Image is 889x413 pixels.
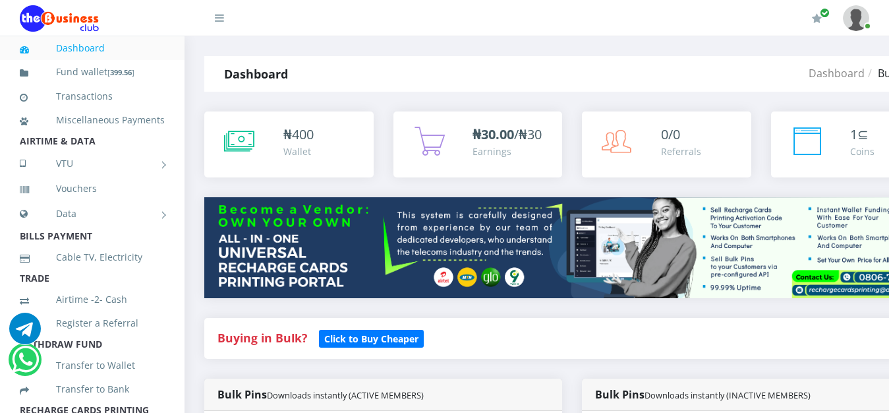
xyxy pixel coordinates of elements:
[473,125,542,143] span: /₦30
[20,147,165,180] a: VTU
[9,323,41,344] a: Chat for support
[20,350,165,381] a: Transfer to Wallet
[20,81,165,111] a: Transactions
[217,330,307,346] strong: Buying in Bulk?
[319,330,424,346] a: Click to Buy Cheaper
[850,125,857,143] span: 1
[283,144,314,158] div: Wallet
[267,389,424,401] small: Downloads instantly (ACTIVE MEMBERS)
[20,105,165,135] a: Miscellaneous Payments
[204,111,374,177] a: ₦400 Wallet
[645,389,811,401] small: Downloads instantly (INACTIVE MEMBERS)
[393,111,563,177] a: ₦30.00/₦30 Earnings
[20,5,99,32] img: Logo
[20,308,165,338] a: Register a Referral
[20,242,165,272] a: Cable TV, Electricity
[292,125,314,143] span: 400
[20,174,165,204] a: Vouchers
[107,67,134,77] small: [ ]
[850,125,875,144] div: ⊆
[473,144,542,158] div: Earnings
[20,374,165,404] a: Transfer to Bank
[473,125,514,143] b: ₦30.00
[217,387,424,402] strong: Bulk Pins
[224,66,288,82] strong: Dashboard
[324,333,418,345] b: Click to Buy Cheaper
[20,284,165,315] a: Airtime -2- Cash
[582,111,751,177] a: 0/0 Referrals
[843,5,869,31] img: User
[661,144,701,158] div: Referrals
[820,8,830,18] span: Renew/Upgrade Subscription
[12,354,39,375] a: Chat for support
[283,125,314,144] div: ₦
[812,13,822,24] i: Renew/Upgrade Subscription
[20,57,165,88] a: Fund wallet[399.56]
[20,197,165,230] a: Data
[809,66,865,80] a: Dashboard
[850,144,875,158] div: Coins
[20,33,165,63] a: Dashboard
[110,67,132,77] b: 399.56
[595,387,811,402] strong: Bulk Pins
[661,125,680,143] span: 0/0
